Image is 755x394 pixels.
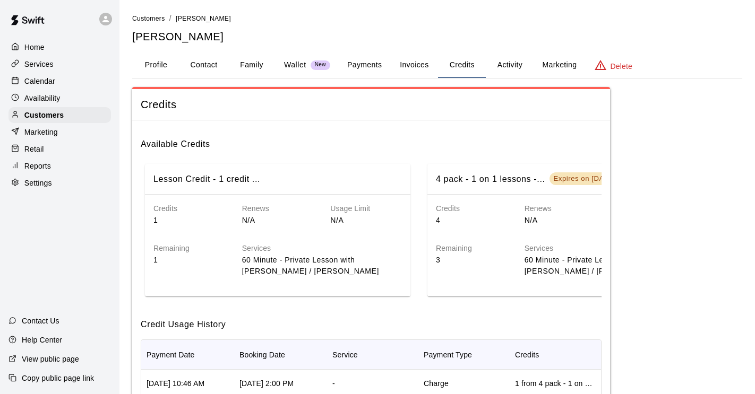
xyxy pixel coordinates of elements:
h6: Lesson Credit - 1 credit for 60 Minutes [153,172,260,186]
h6: Renews [525,203,596,215]
a: Availability [8,90,111,106]
p: Delete [611,61,632,72]
p: Availability [24,93,61,103]
button: Payments [339,52,390,78]
p: 1 [153,215,225,226]
div: Payment Type [424,340,472,370]
p: N/A [330,215,402,226]
a: Calendar [8,73,111,89]
button: Profile [132,52,180,78]
p: 60 Minute - Private Lesson with [PERSON_NAME] / [PERSON_NAME] [525,255,684,277]
p: Contact Us [22,316,59,326]
a: Customers [132,14,165,22]
div: Payment Type [418,340,510,370]
span: Credits [141,98,602,112]
button: Activity [486,52,534,78]
a: Home [8,39,111,55]
p: 1 [153,255,225,266]
div: Aug 18, 2025 2:00 PM [239,378,294,389]
a: Services [8,56,111,72]
div: Booking Date [239,340,285,370]
div: Aug 11, 2025 10:46 AM [147,378,204,389]
p: Help Center [22,335,62,345]
button: Credits [438,52,486,78]
h6: Available Credits [141,129,602,151]
h6: Credits [436,203,508,215]
div: Service [327,340,418,370]
p: 60 Minute - Private Lesson with [PERSON_NAME] / [PERSON_NAME] [242,255,402,277]
div: - [332,378,335,389]
h5: [PERSON_NAME] [132,30,742,44]
button: Invoices [390,52,438,78]
button: Contact [180,52,228,78]
a: Settings [8,175,111,191]
button: Marketing [534,52,585,78]
p: N/A [525,215,596,226]
h6: Usage Limit [330,203,402,215]
div: Credits [510,340,601,370]
span: Customers [132,15,165,22]
a: Retail [8,141,111,157]
p: Settings [24,178,52,188]
div: basic tabs example [132,52,742,78]
div: 1 from 4 pack - 1 on 1 lessons - 60 Minutes (Alex / Jake) [515,378,596,389]
a: Customers [8,107,111,123]
h6: Services [242,243,402,255]
p: Services [24,59,54,69]
p: Calendar [24,76,55,86]
a: Marketing [8,124,111,140]
div: Booking Date [234,340,327,370]
p: 4 [436,215,508,226]
p: 3 [436,255,508,266]
p: Home [24,42,45,52]
p: N/A [242,215,314,226]
p: Retail [24,144,44,154]
div: Credits [515,340,539,370]
p: View public page [22,354,79,364]
p: Customers [24,110,64,120]
p: Copy public page link [22,373,94,383]
li: / [169,13,171,24]
nav: breadcrumb [132,13,742,24]
p: Marketing [24,127,58,137]
button: Family [228,52,276,78]
div: Charge [424,378,449,389]
h6: Renews [242,203,314,215]
h6: Services [525,243,684,255]
h6: Remaining [436,243,508,255]
p: Reports [24,161,51,171]
div: Service [332,340,358,370]
a: Reports [8,158,111,174]
h6: Credit Usage History [141,309,602,331]
span: [PERSON_NAME] [176,15,231,22]
h6: Remaining [153,243,225,255]
h6: 4 pack - 1 on 1 lessons - 60 Minutes (Alex / Jake) [436,172,545,186]
div: Expires on [DATE] [554,174,615,183]
div: Payment Date [141,340,234,370]
p: Wallet [284,59,306,71]
h6: Credits [153,203,225,215]
div: Payment Date [147,340,195,370]
span: New [311,62,330,68]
